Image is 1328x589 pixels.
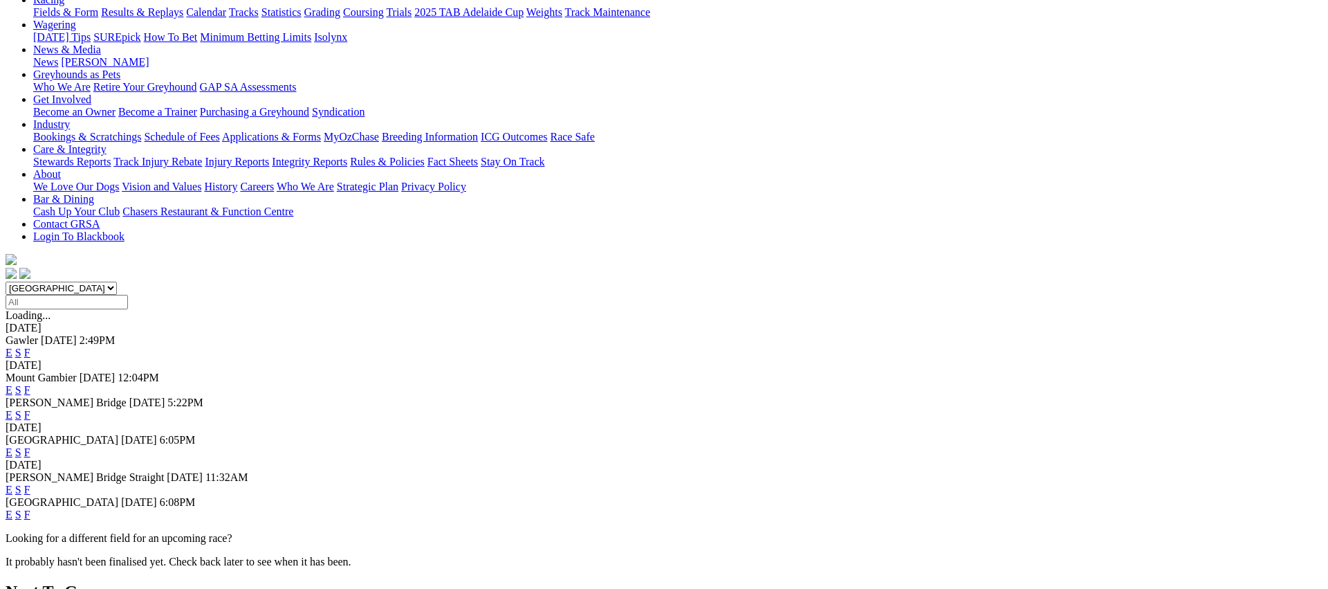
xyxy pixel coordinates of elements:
[550,131,594,143] a: Race Safe
[350,156,425,167] a: Rules & Policies
[33,230,124,242] a: Login To Blackbook
[33,156,1322,168] div: Care & Integrity
[33,168,61,180] a: About
[33,93,91,105] a: Get Involved
[33,31,1322,44] div: Wagering
[6,322,1322,334] div: [DATE]
[33,31,91,43] a: [DATE] Tips
[33,44,101,55] a: News & Media
[6,309,50,321] span: Loading...
[80,334,116,346] span: 2:49PM
[160,496,196,508] span: 6:08PM
[200,106,309,118] a: Purchasing a Greyhound
[160,434,196,446] span: 6:05PM
[33,181,119,192] a: We Love Our Dogs
[167,397,203,408] span: 5:22PM
[129,397,165,408] span: [DATE]
[15,509,21,520] a: S
[15,409,21,421] a: S
[33,193,94,205] a: Bar & Dining
[6,347,12,359] a: E
[33,143,107,155] a: Care & Integrity
[41,334,77,346] span: [DATE]
[204,181,237,192] a: History
[33,106,1322,118] div: Get Involved
[33,206,120,217] a: Cash Up Your Club
[33,69,120,80] a: Greyhounds as Pets
[427,156,478,167] a: Fact Sheets
[205,156,269,167] a: Injury Reports
[6,334,38,346] span: Gawler
[144,131,219,143] a: Schedule of Fees
[6,446,12,458] a: E
[481,156,544,167] a: Stay On Track
[33,131,141,143] a: Bookings & Scratchings
[33,81,91,93] a: Who We Are
[33,81,1322,93] div: Greyhounds as Pets
[33,19,76,30] a: Wagering
[24,347,30,359] a: F
[240,181,274,192] a: Careers
[24,484,30,496] a: F
[6,496,118,508] span: [GEOGRAPHIC_DATA]
[6,268,17,279] img: facebook.svg
[6,532,1322,545] p: Looking for a different field for an upcoming race?
[261,6,302,18] a: Statistics
[33,131,1322,143] div: Industry
[6,295,128,309] input: Select date
[324,131,379,143] a: MyOzChase
[121,496,157,508] span: [DATE]
[33,56,1322,69] div: News & Media
[6,556,351,568] partial: It probably hasn't been finalised yet. Check back later to see when it has been.
[33,156,111,167] a: Stewards Reports
[33,218,100,230] a: Contact GRSA
[15,384,21,396] a: S
[272,156,347,167] a: Integrity Reports
[401,181,466,192] a: Privacy Policy
[382,131,478,143] a: Breeding Information
[144,31,198,43] a: How To Bet
[222,131,321,143] a: Applications & Forms
[337,181,398,192] a: Strategic Plan
[118,106,197,118] a: Become a Trainer
[15,347,21,359] a: S
[167,471,203,483] span: [DATE]
[312,106,365,118] a: Syndication
[93,31,140,43] a: SUREpick
[6,384,12,396] a: E
[122,206,293,217] a: Chasers Restaurant & Function Centre
[113,156,202,167] a: Track Injury Rebate
[205,471,248,483] span: 11:32AM
[6,372,77,383] span: Mount Gambier
[33,181,1322,193] div: About
[6,484,12,496] a: E
[80,372,116,383] span: [DATE]
[101,6,183,18] a: Results & Replays
[33,206,1322,218] div: Bar & Dining
[200,31,311,43] a: Minimum Betting Limits
[6,409,12,421] a: E
[314,31,347,43] a: Isolynx
[15,446,21,458] a: S
[386,6,412,18] a: Trials
[200,81,297,93] a: GAP SA Assessments
[118,372,159,383] span: 12:04PM
[121,434,157,446] span: [DATE]
[93,81,197,93] a: Retire Your Greyhound
[33,118,70,130] a: Industry
[24,509,30,520] a: F
[24,446,30,458] a: F
[565,6,650,18] a: Track Maintenance
[343,6,384,18] a: Coursing
[122,181,201,192] a: Vision and Values
[15,484,21,496] a: S
[24,384,30,396] a: F
[33,6,1322,19] div: Racing
[304,6,340,18] a: Grading
[6,397,127,408] span: [PERSON_NAME] Bridge
[6,471,164,483] span: [PERSON_NAME] Bridge Straight
[6,509,12,520] a: E
[24,409,30,421] a: F
[6,359,1322,372] div: [DATE]
[277,181,334,192] a: Who We Are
